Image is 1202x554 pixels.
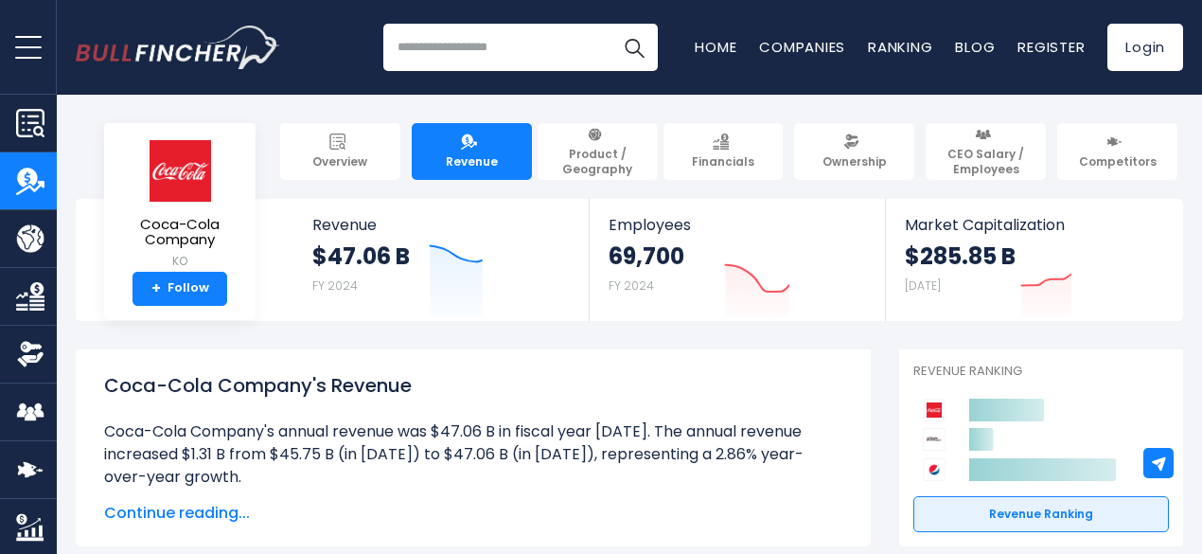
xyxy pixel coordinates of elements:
a: Financials [663,123,784,180]
a: Overview [280,123,400,180]
span: Continue reading... [104,502,842,525]
a: Companies [759,37,845,57]
li: Coca-Cola Company's annual revenue was $47.06 B in fiscal year [DATE]. The annual revenue increas... [104,420,842,489]
img: Coca-Cola Company competitors logo [923,399,946,421]
a: Register [1017,37,1085,57]
a: Ranking [868,37,932,57]
small: [DATE] [905,277,941,294]
a: Revenue Ranking [913,496,1169,532]
small: FY 2024 [312,277,358,294]
span: Market Capitalization [905,216,1162,234]
small: FY 2024 [609,277,654,294]
small: KO [119,253,240,270]
span: Product / Geography [546,147,649,176]
a: Blog [955,37,995,57]
a: Ownership [794,123,914,180]
a: Revenue $47.06 B FY 2024 [293,199,590,321]
span: Revenue [446,154,498,170]
span: CEO Salary / Employees [934,147,1037,176]
img: Ownership [16,340,44,368]
span: Coca-Cola Company [119,217,240,248]
a: CEO Salary / Employees [926,123,1046,180]
span: Revenue [312,216,571,234]
strong: + [151,280,161,297]
span: Competitors [1079,154,1157,170]
a: Product / Geography [538,123,658,180]
a: Competitors [1057,123,1177,180]
a: +Follow [133,272,227,306]
strong: $285.85 B [905,241,1016,271]
a: Go to homepage [76,26,279,69]
button: Search [610,24,658,71]
a: Employees 69,700 FY 2024 [590,199,884,321]
a: Coca-Cola Company KO [118,138,241,272]
span: Financials [692,154,754,170]
a: Revenue [412,123,532,180]
span: Overview [312,154,367,170]
img: Keurig Dr Pepper competitors logo [923,428,946,451]
span: Employees [609,216,865,234]
a: Market Capitalization $285.85 B [DATE] [886,199,1181,321]
img: PepsiCo competitors logo [923,458,946,481]
h1: Coca-Cola Company's Revenue [104,371,842,400]
span: Ownership [822,154,887,170]
strong: 69,700 [609,241,684,271]
p: Revenue Ranking [913,364,1169,380]
a: Login [1107,24,1183,71]
a: Home [695,37,736,57]
img: Bullfincher logo [76,26,280,69]
strong: $47.06 B [312,241,410,271]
